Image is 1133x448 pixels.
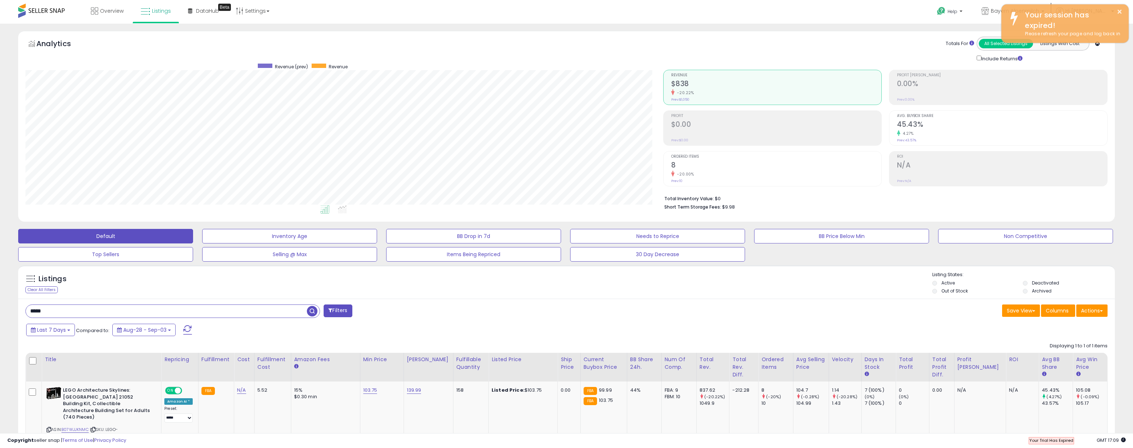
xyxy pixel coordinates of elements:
small: (-20.22%) [704,394,725,400]
div: Ship Price [561,356,577,371]
small: (-0.09%) [1081,394,1099,400]
small: FBA [584,387,597,395]
label: Archived [1032,288,1052,294]
button: Aug-28 - Sep-03 [112,324,176,336]
div: Tooltip anchor [218,4,231,11]
div: N/A [957,387,1001,393]
div: -212.28 [732,387,753,393]
i: Get Help [937,7,946,16]
div: 10 [761,400,793,407]
div: Please refresh your page and log back in [1020,31,1123,37]
b: Listed Price: [492,387,525,393]
div: 45.43% [1042,387,1073,393]
small: Prev: $0.00 [671,138,688,142]
a: 103.75 [363,387,377,394]
div: Fulfillment [201,356,231,363]
div: ROI [1009,356,1036,363]
div: 104.7 [796,387,829,393]
div: Preset: [164,406,193,423]
div: 105.08 [1076,387,1107,393]
span: Aug-28 - Sep-03 [123,326,167,334]
div: Amazon AI * [164,398,193,405]
button: BB Price Below Min [754,229,929,243]
a: Help [931,1,970,24]
div: Title [45,356,158,363]
button: 30 Day Decrease [570,247,745,262]
span: OFF [181,388,193,394]
div: Totals For [946,40,974,47]
button: Inventory Age [202,229,377,243]
div: N/A [1009,387,1033,393]
div: 105.17 [1076,400,1107,407]
h2: 0.00% [897,80,1107,89]
b: LEGO Architecture Skylines: [GEOGRAPHIC_DATA] 21052 Building Kit, Collectible Architecture Buildi... [63,387,151,423]
div: [PERSON_NAME] [407,356,450,363]
div: Current Buybox Price [584,356,624,371]
div: Avg BB Share [1042,356,1070,371]
strong: Copyright [7,437,34,444]
div: Amazon Fees [294,356,357,363]
div: Fulfillment Cost [257,356,288,371]
button: Default [18,229,193,243]
span: DataHub [196,7,219,15]
span: Ordered Items [671,155,881,159]
span: $9.98 [722,203,735,210]
button: Columns [1041,304,1075,317]
div: Repricing [164,356,195,363]
span: Revenue [329,64,348,70]
small: Avg Win Price. [1076,371,1080,378]
button: Selling @ Max [202,247,377,262]
label: Active [941,280,955,286]
div: 44% [630,387,656,393]
span: Listings [152,7,171,15]
div: $103.75 [492,387,552,393]
span: Profit [671,114,881,118]
small: -20.00% [674,171,694,177]
span: Columns [1046,307,1069,314]
small: 4.27% [900,131,914,136]
li: $0 [664,194,1102,202]
button: All Selected Listings [979,39,1033,48]
button: BB Drop in 7d [386,229,561,243]
div: Total Rev. [700,356,726,371]
div: 158 [456,387,483,393]
div: Num of Comp. [665,356,693,371]
h5: Listings [39,274,67,284]
span: Help [948,8,957,15]
div: 1.14 [832,387,861,393]
span: Last 7 Days [37,326,66,334]
span: ON [166,388,175,394]
small: Prev: N/A [897,179,911,183]
span: Your Trial Has Expired [1029,437,1073,443]
div: Velocity [832,356,858,363]
h2: 45.43% [897,120,1107,130]
div: Days In Stock [865,356,893,371]
div: Total Profit [899,356,926,371]
button: Items Being Repriced [386,247,561,262]
span: | SKU: LEGO-DubaiSkyline21052 [47,427,118,437]
img: 51reNZz8daL._SL40_.jpg [47,387,61,399]
div: FBA: 9 [665,387,691,393]
div: 7 (100%) [865,400,896,407]
div: 5.52 [257,387,285,393]
button: Filters [324,304,352,317]
div: Avg Selling Price [796,356,826,371]
small: (-0.28%) [801,394,819,400]
div: 1049.9 [700,400,729,407]
div: 837.62 [700,387,729,393]
a: B07WJJKNMC [61,427,89,433]
div: 0.00 [561,387,575,393]
div: Min Price [363,356,401,363]
a: N/A [237,387,246,394]
span: 2025-09-13 17:09 GMT [1097,437,1126,444]
h2: $0.00 [671,120,881,130]
b: Total Inventory Value: [664,195,714,202]
h2: N/A [897,161,1107,171]
div: Listed Price [492,356,555,363]
div: Cost [237,356,251,363]
div: 8 [761,387,793,393]
small: Days In Stock. [865,371,869,378]
div: 7 (100%) [865,387,896,393]
span: Bayern Alpenmilch [991,7,1039,15]
div: 15% [294,387,355,393]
